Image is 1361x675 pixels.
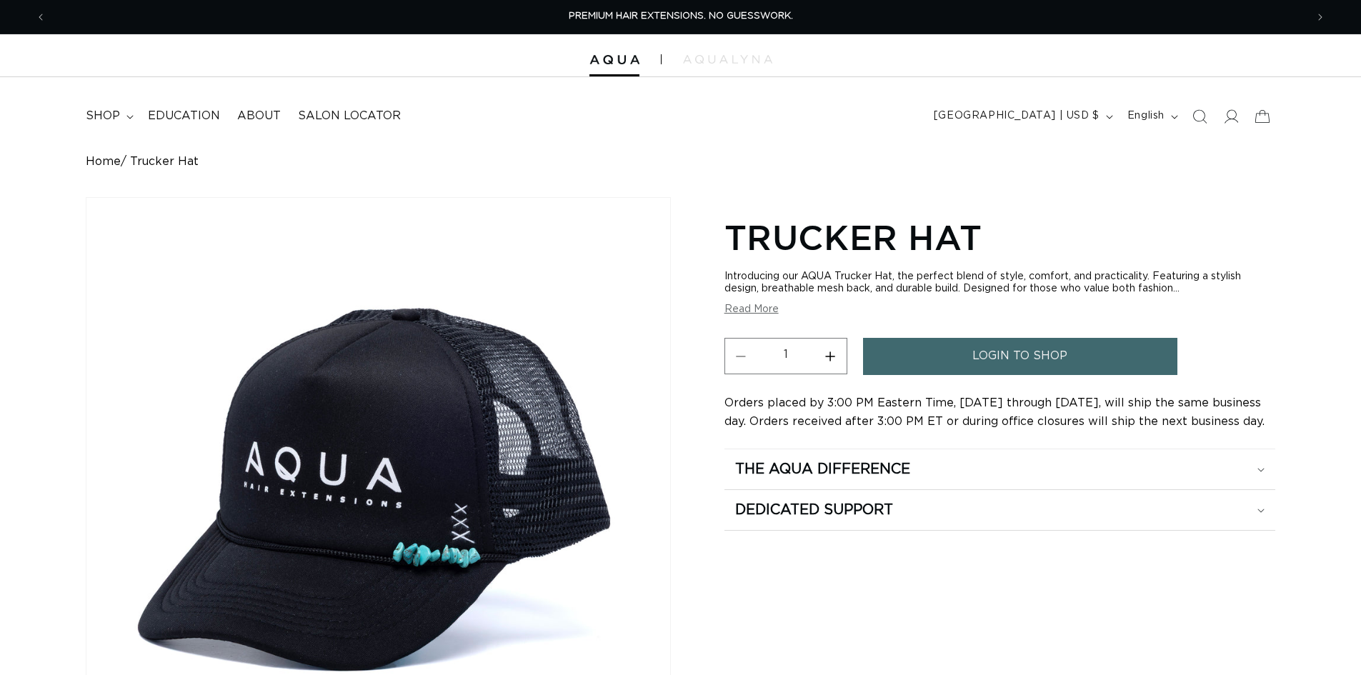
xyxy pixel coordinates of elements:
[289,100,409,132] a: Salon Locator
[724,397,1265,427] span: Orders placed by 3:00 PM Eastern Time, [DATE] through [DATE], will ship the same business day. Or...
[77,100,139,132] summary: shop
[724,271,1275,295] div: Introducing our AQUA Trucker Hat, the perfect blend of style, comfort, and practicality. Featurin...
[130,155,199,169] span: Trucker Hat
[925,103,1119,130] button: [GEOGRAPHIC_DATA] | USD $
[1305,4,1336,31] button: Next announcement
[1127,109,1165,124] span: English
[683,55,772,64] img: aqualyna.com
[1119,103,1184,130] button: English
[86,155,121,169] a: Home
[724,449,1275,489] summary: The Aqua Difference
[735,501,893,519] h2: Dedicated Support
[86,155,1275,169] nav: breadcrumbs
[148,109,220,124] span: Education
[735,460,910,479] h2: The Aqua Difference
[972,338,1067,374] span: login to shop
[724,304,779,316] button: Read More
[229,100,289,132] a: About
[934,109,1100,124] span: [GEOGRAPHIC_DATA] | USD $
[139,100,229,132] a: Education
[589,55,639,65] img: Aqua Hair Extensions
[724,215,1275,259] h1: Trucker Hat
[298,109,401,124] span: Salon Locator
[25,4,56,31] button: Previous announcement
[863,338,1177,374] a: login to shop
[724,490,1275,530] summary: Dedicated Support
[1184,101,1215,132] summary: Search
[569,11,793,21] span: PREMIUM HAIR EXTENSIONS. NO GUESSWORK.
[86,109,120,124] span: shop
[237,109,281,124] span: About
